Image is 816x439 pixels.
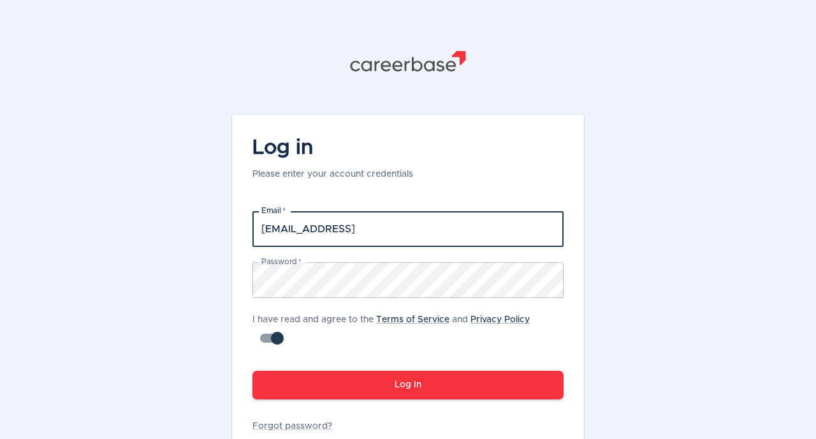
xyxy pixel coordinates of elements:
[252,135,413,161] h4: Log in
[261,205,286,216] label: Email
[252,371,564,399] button: Log In
[376,315,449,324] a: Terms of Service
[470,315,530,324] a: Privacy Policy
[252,313,564,326] p: I have read and agree to the and
[261,257,301,267] label: Password
[252,420,564,433] a: Forgot password?
[252,168,413,181] p: Please enter your account credentials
